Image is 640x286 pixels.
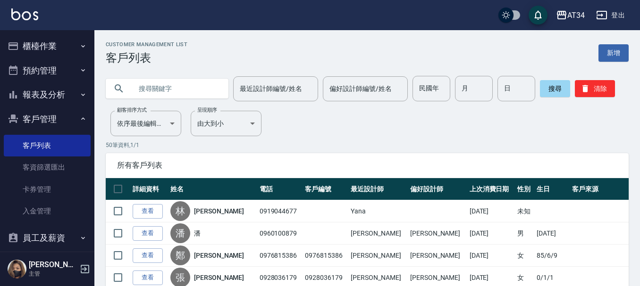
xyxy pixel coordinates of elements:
[194,206,244,216] a: [PERSON_NAME]
[408,178,467,200] th: 偏好設計師
[534,245,570,267] td: 85/6/9
[515,178,534,200] th: 性別
[303,245,348,267] td: 0976815386
[110,111,181,136] div: 依序最後編輯時間
[515,245,534,267] td: 女
[534,178,570,200] th: 生日
[8,260,26,278] img: Person
[117,106,147,114] label: 顧客排序方式
[257,245,303,267] td: 0976815386
[348,245,408,267] td: [PERSON_NAME]
[348,178,408,200] th: 最近設計師
[170,223,190,243] div: 潘
[515,222,534,245] td: 男
[133,270,163,285] a: 查看
[529,6,547,25] button: save
[4,156,91,178] a: 客資篩選匯出
[132,76,221,101] input: 搜尋關鍵字
[408,222,467,245] td: [PERSON_NAME]
[133,204,163,219] a: 查看
[4,34,91,58] button: 櫃檯作業
[11,8,38,20] img: Logo
[552,6,589,25] button: AT34
[106,51,187,65] h3: 客戶列表
[168,178,257,200] th: 姓名
[4,107,91,131] button: 客戶管理
[194,251,244,260] a: [PERSON_NAME]
[467,200,515,222] td: [DATE]
[598,44,629,62] a: 新增
[4,226,91,250] button: 員工及薪資
[303,178,348,200] th: 客戶編號
[133,226,163,241] a: 查看
[106,41,187,48] h2: Customer Management List
[4,58,91,83] button: 預約管理
[106,141,629,149] p: 50 筆資料, 1 / 1
[191,111,261,136] div: 由大到小
[130,178,168,200] th: 詳細資料
[170,245,190,265] div: 鄭
[467,178,515,200] th: 上次消費日期
[170,201,190,221] div: 林
[575,80,615,97] button: 清除
[4,200,91,222] a: 入金管理
[515,200,534,222] td: 未知
[540,80,570,97] button: 搜尋
[4,135,91,156] a: 客戶列表
[570,178,629,200] th: 客戶來源
[257,178,303,200] th: 電話
[348,200,408,222] td: Yana
[194,229,201,238] a: 潘
[467,222,515,245] td: [DATE]
[348,222,408,245] td: [PERSON_NAME]
[194,273,244,282] a: [PERSON_NAME]
[29,260,77,270] h5: [PERSON_NAME]
[467,245,515,267] td: [DATE]
[257,222,303,245] td: 0960100879
[534,222,570,245] td: [DATE]
[117,161,617,170] span: 所有客戶列表
[408,245,467,267] td: [PERSON_NAME]
[197,106,217,114] label: 呈現順序
[4,179,91,200] a: 卡券管理
[4,250,91,275] button: 商品管理
[133,248,163,263] a: 查看
[567,9,585,21] div: AT34
[592,7,629,24] button: 登出
[4,82,91,107] button: 報表及分析
[29,270,77,278] p: 主管
[257,200,303,222] td: 0919044677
